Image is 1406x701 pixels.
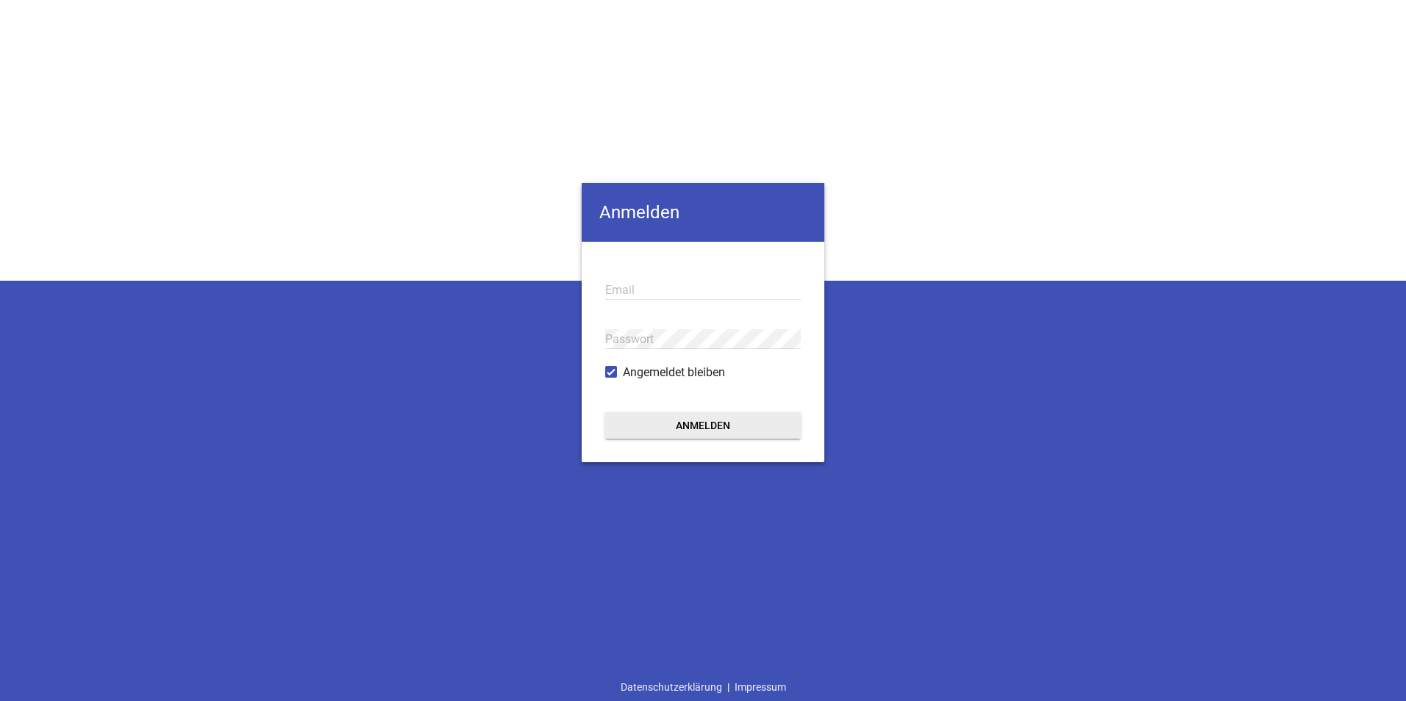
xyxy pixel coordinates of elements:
h4: Anmelden [582,183,824,242]
span: Angemeldet bleiben [623,364,725,381]
a: Datenschutzerklärung [615,673,727,701]
div: | [615,673,791,701]
button: Anmelden [605,412,801,439]
a: Impressum [729,673,791,701]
